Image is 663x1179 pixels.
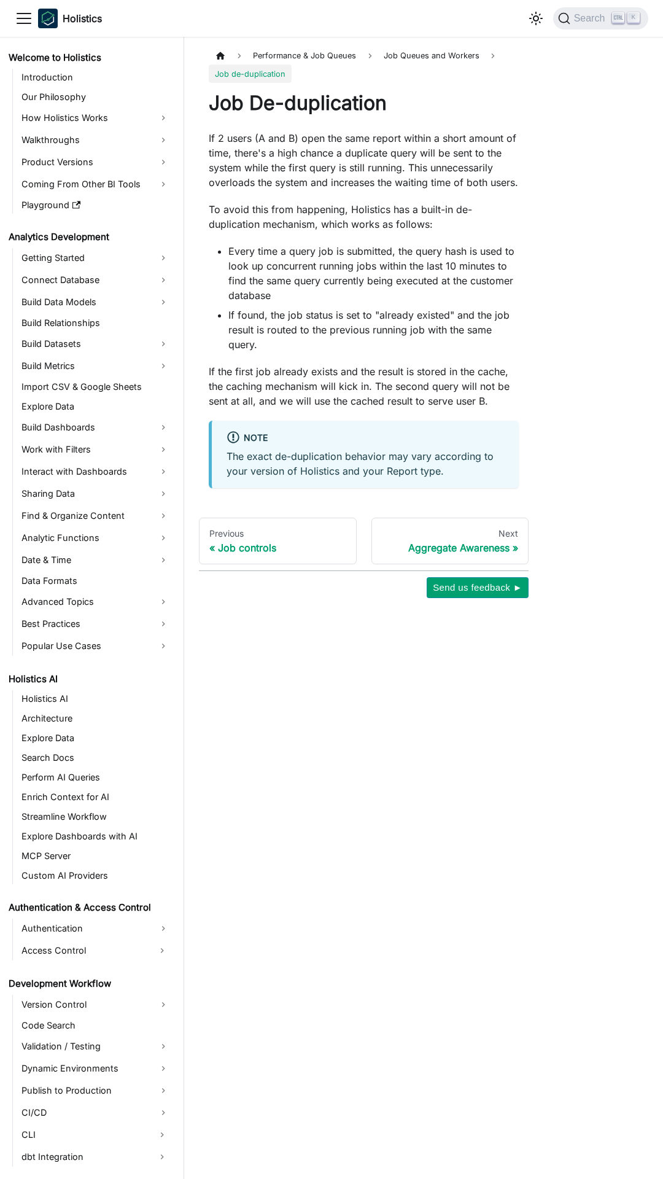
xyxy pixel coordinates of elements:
a: Code Search [18,1017,173,1034]
a: Date & Time [18,550,173,570]
a: PreviousJob controls [199,518,357,564]
div: Aggregate Awareness [382,542,519,554]
a: NextAggregate Awareness [371,518,529,564]
a: Access Control [18,941,151,960]
div: Note [227,430,504,446]
a: Interact with Dashboards [18,462,173,481]
a: Getting Started [18,248,173,268]
li: If found, the job status is set to "already existed" and the job result is routed to the previous... [228,308,519,352]
a: Walkthroughs [18,130,173,150]
a: Holistics AI [5,671,173,688]
span: Job Queues and Workers [378,47,486,64]
span: Job de-duplication [209,64,292,82]
span: Performance & Job Queues [247,47,362,64]
a: Build Dashboards [18,418,173,437]
a: Build Data Models [18,292,173,312]
a: Analytic Functions [18,528,173,548]
a: Architecture [18,710,173,727]
li: Every time a query job is submitted, the query hash is used to look up concurrent running jobs wi... [228,244,519,303]
a: Validation / Testing [18,1037,173,1056]
a: Explore Dashboards with AI [18,828,173,845]
button: Expand sidebar category 'CLI' [151,1125,173,1145]
p: The exact de-duplication behavior may vary according to your version of Holistics and your Report... [227,449,504,478]
p: If 2 users (A and B) open the same report within a short amount of time, there's a high chance a ... [209,131,519,190]
a: Build Metrics [18,356,173,376]
a: CLI [18,1125,151,1145]
a: Development Workflow [5,975,173,992]
nav: Breadcrumbs [209,47,519,83]
a: Introduction [18,69,173,86]
h1: Job De-duplication [209,91,519,115]
div: Next [382,528,519,539]
a: Streamline Workflow [18,808,173,825]
a: Coming From Other BI Tools [18,174,173,194]
a: MCP Server [18,847,173,865]
button: Search (Ctrl+K) [553,7,648,29]
button: Expand sidebar category 'Access Control' [151,941,173,960]
b: Holistics [63,11,102,26]
a: Build Datasets [18,334,173,354]
a: Version Control [18,995,173,1014]
a: Import CSV & Google Sheets [18,378,173,395]
a: Authentication & Access Control [5,899,173,916]
p: To avoid this from happening, Holistics has a built-in de-duplication mechanism, which works as f... [209,202,519,232]
a: Dynamic Environments [18,1059,173,1078]
a: How Holistics Works [18,108,173,128]
button: Expand sidebar category 'dbt Integration' [151,1147,173,1167]
button: Toggle navigation bar [15,9,33,28]
p: If the first job already exists and the result is stored in the cache, the caching mechanism will... [209,364,519,408]
a: Data Formats [18,572,173,589]
a: Enrich Context for AI [18,788,173,806]
img: Holistics [38,9,58,28]
a: Analytics Development [5,228,173,246]
a: dbt Integration [18,1147,151,1167]
a: Best Practices [18,614,173,634]
a: Connect Database [18,270,173,290]
nav: Docs pages [199,518,529,564]
a: Holistics AI [18,690,173,707]
a: HolisticsHolistics [38,9,102,28]
a: Advanced Topics [18,592,173,612]
a: Explore Data [18,398,173,415]
a: Playground [18,196,173,214]
a: Build Relationships [18,314,173,332]
a: Home page [209,47,232,64]
span: Search [570,13,613,24]
span: Send us feedback ► [433,580,522,596]
a: Explore Data [18,730,173,747]
a: CI/CD [18,1103,173,1123]
a: Publish to Production [18,1081,173,1100]
a: Popular Use Cases [18,636,173,656]
a: Sharing Data [18,484,173,504]
div: Job controls [209,542,346,554]
button: Switch between dark and light mode (currently light mode) [526,9,546,28]
a: Find & Organize Content [18,506,173,526]
button: Send us feedback ► [427,577,529,598]
a: Work with Filters [18,440,173,459]
a: Welcome to Holistics [5,49,173,66]
a: Our Philosophy [18,88,173,106]
div: Previous [209,528,346,539]
a: Authentication [18,919,173,938]
a: Search Docs [18,749,173,766]
a: Product Versions [18,152,173,172]
a: Custom AI Providers [18,867,173,884]
kbd: K [627,12,640,23]
a: Perform AI Queries [18,769,173,786]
